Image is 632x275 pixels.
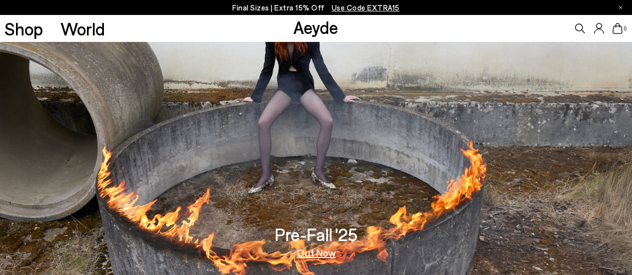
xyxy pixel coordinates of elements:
[613,23,623,34] a: 0
[4,20,43,37] a: Shop
[275,226,358,243] h3: Pre-Fall '25
[60,20,105,37] a: World
[232,1,400,14] p: Final Sizes | Extra 15% Off
[332,3,400,12] span: Navigate to /collections/ss25-final-sizes
[623,26,628,31] span: 0
[297,248,336,258] a: Out Now
[293,16,338,37] a: Aeyde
